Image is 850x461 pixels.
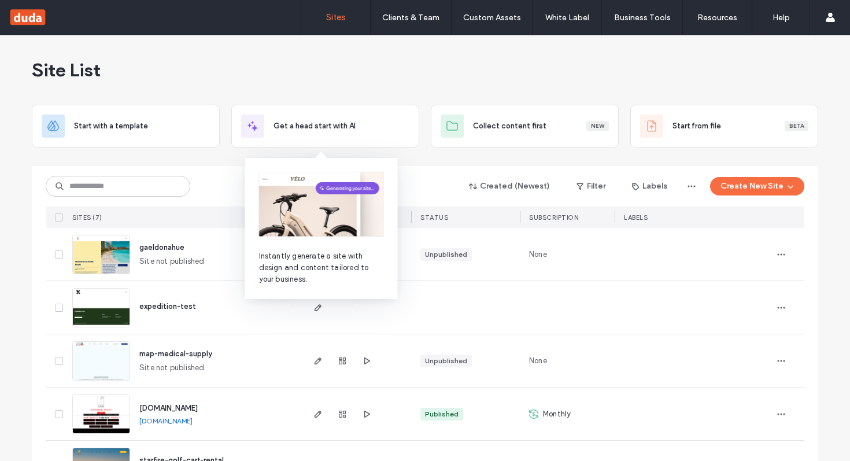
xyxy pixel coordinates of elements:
span: None [529,355,547,367]
div: Beta [785,121,808,131]
div: Collect content firstNew [431,105,619,147]
div: Unpublished [425,356,467,366]
span: Site List [32,58,101,82]
span: Instantly generate a site with design and content tailored to your business. [259,250,384,285]
label: Custom Assets [463,13,521,23]
div: Get a head start with AI [231,105,419,147]
img: with-ai.png [259,172,384,237]
span: STATUS [420,213,448,222]
span: LABELS [624,213,648,222]
div: New [586,121,609,131]
span: Site not published [139,256,205,267]
label: Resources [697,13,737,23]
span: Collect content first [473,120,546,132]
a: gaeldonahue [139,243,184,252]
div: Start from fileBeta [630,105,818,147]
span: None [529,249,547,260]
div: Start with a template [32,105,220,147]
label: Help [773,13,790,23]
span: Get a head start with AI [274,120,356,132]
button: Create New Site [710,177,804,196]
span: SITES (7) [72,213,102,222]
button: Labels [622,177,678,196]
span: Start from file [672,120,721,132]
button: Filter [565,177,617,196]
span: Start with a template [74,120,148,132]
div: Unpublished [425,249,467,260]
a: map-medical-supply [139,349,212,358]
label: Sites [326,12,346,23]
span: Monthly [543,408,571,420]
label: White Label [545,13,589,23]
span: SUBSCRIPTION [529,213,578,222]
a: [DOMAIN_NAME] [139,404,198,412]
button: Created (Newest) [459,177,560,196]
a: expedition-test [139,302,196,311]
label: Clients & Team [382,13,439,23]
span: Site not published [139,362,205,374]
a: [DOMAIN_NAME] [139,416,193,425]
div: Published [425,409,459,419]
label: Business Tools [614,13,671,23]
